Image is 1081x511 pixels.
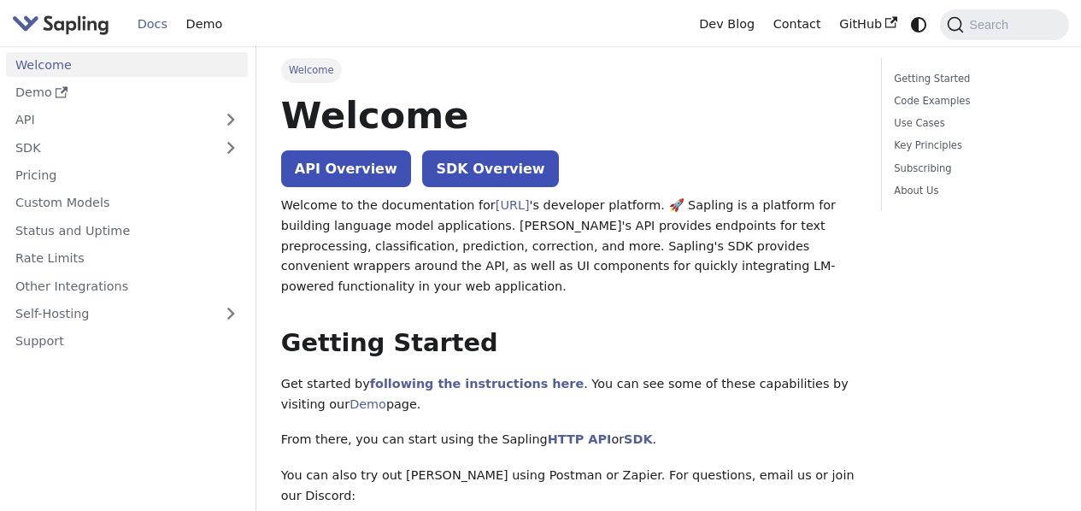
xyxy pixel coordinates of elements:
[6,52,248,77] a: Welcome
[907,12,931,37] button: Switch between dark and light mode (currently system mode)
[281,328,856,359] h2: Getting Started
[214,135,248,160] button: Expand sidebar category 'SDK'
[764,11,831,38] a: Contact
[894,161,1050,177] a: Subscribing
[894,71,1050,87] a: Getting Started
[281,150,411,187] a: API Overview
[214,108,248,132] button: Expand sidebar category 'API'
[624,432,652,446] a: SDK
[422,150,558,187] a: SDK Overview
[894,115,1050,132] a: Use Cases
[894,183,1050,199] a: About Us
[281,466,856,507] p: You can also try out [PERSON_NAME] using Postman or Zapier. For questions, email us or join our D...
[6,302,248,326] a: Self-Hosting
[6,329,248,354] a: Support
[281,92,856,138] h1: Welcome
[690,11,763,38] a: Dev Blog
[177,11,232,38] a: Demo
[128,11,177,38] a: Docs
[6,218,248,243] a: Status and Uptime
[830,11,906,38] a: GitHub
[281,196,856,297] p: Welcome to the documentation for 's developer platform. 🚀 Sapling is a platform for building lang...
[894,93,1050,109] a: Code Examples
[281,58,342,82] span: Welcome
[6,80,248,105] a: Demo
[370,377,584,391] a: following the instructions here
[12,12,115,37] a: Sapling.aiSapling.ai
[940,9,1068,40] button: Search (Command+K)
[6,273,248,298] a: Other Integrations
[894,138,1050,154] a: Key Principles
[6,135,214,160] a: SDK
[548,432,612,446] a: HTTP API
[964,18,1019,32] span: Search
[281,58,856,82] nav: Breadcrumbs
[281,430,856,450] p: From there, you can start using the Sapling or .
[12,12,109,37] img: Sapling.ai
[6,191,248,215] a: Custom Models
[6,108,214,132] a: API
[350,397,386,411] a: Demo
[6,163,248,188] a: Pricing
[281,374,856,415] p: Get started by . You can see some of these capabilities by visiting our page.
[6,246,248,271] a: Rate Limits
[496,198,530,212] a: [URL]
